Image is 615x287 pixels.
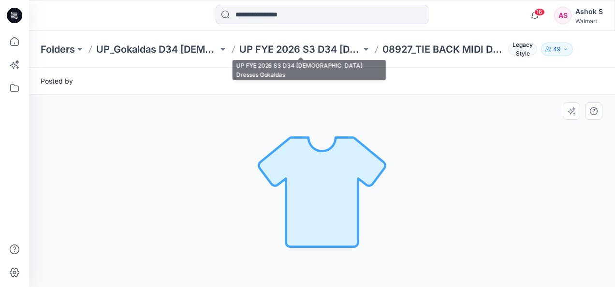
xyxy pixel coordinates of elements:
div: Ashok S [575,6,603,17]
span: Legacy Style [508,43,537,55]
a: Folders [41,43,75,56]
p: 08927_TIE BACK MIDI DRESS [382,43,504,56]
div: Walmart [575,17,603,25]
div: AS [554,7,571,24]
a: UP FYE 2026 S3 D34 [DEMOGRAPHIC_DATA] Dresses Gokaldas [239,43,361,56]
button: 49 [541,43,573,56]
span: Posted by [41,76,73,86]
button: Legacy Style [504,43,537,56]
span: 16 [534,8,545,16]
img: No Outline [254,123,390,258]
a: UP_Gokaldas D34 [DEMOGRAPHIC_DATA] Dresses [96,43,218,56]
p: 49 [553,44,561,55]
